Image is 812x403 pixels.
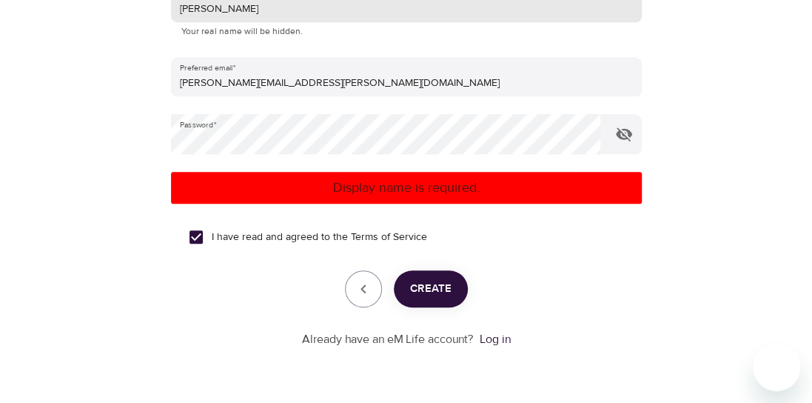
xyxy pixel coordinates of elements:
p: Display name is required. [177,178,636,198]
iframe: Button to launch messaging window, conversation in progress [753,344,800,391]
p: Already have an eM Life account? [302,331,474,348]
span: I have read and agreed to the [212,230,427,245]
button: Create [394,270,468,307]
a: Log in [480,332,511,347]
a: Terms of Service [351,230,427,245]
span: Create [410,279,452,299]
p: Your real name will be hidden. [181,24,631,39]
